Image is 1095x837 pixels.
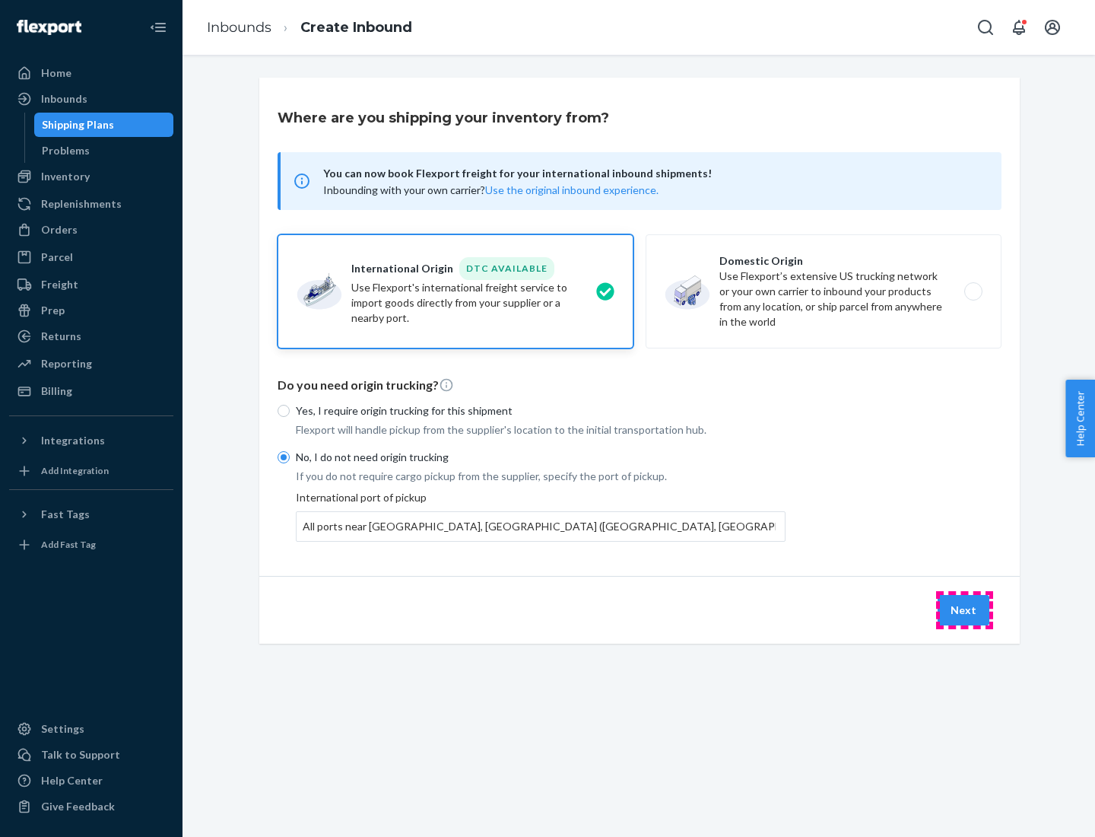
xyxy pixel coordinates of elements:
[41,222,78,237] div: Orders
[485,183,659,198] button: Use the original inbound experience.
[9,459,173,483] a: Add Integration
[9,428,173,453] button: Integrations
[42,117,114,132] div: Shipping Plans
[17,20,81,35] img: Flexport logo
[41,538,96,551] div: Add Fast Tag
[9,717,173,741] a: Settings
[42,143,90,158] div: Problems
[143,12,173,43] button: Close Navigation
[1065,380,1095,457] button: Help Center
[9,379,173,403] a: Billing
[41,91,87,107] div: Inbounds
[9,87,173,111] a: Inbounds
[195,5,424,50] ol: breadcrumbs
[323,183,659,196] span: Inbounding with your own carrier?
[278,451,290,463] input: No, I do not need origin trucking
[41,329,81,344] div: Returns
[296,403,786,418] p: Yes, I require origin trucking for this shipment
[41,65,71,81] div: Home
[41,433,105,448] div: Integrations
[296,490,786,542] div: International port of pickup
[9,61,173,85] a: Home
[296,450,786,465] p: No, I do not need origin trucking
[34,138,174,163] a: Problems
[278,377,1001,394] p: Do you need origin trucking?
[9,324,173,348] a: Returns
[41,383,72,399] div: Billing
[41,721,84,737] div: Settings
[41,196,122,212] div: Replenishments
[296,469,786,484] p: If you do not require cargo pickup from the supplier, specify the port of pickup.
[296,422,786,438] p: Flexport will handle pickup from the supplier's location to the initial transportation hub.
[300,19,412,36] a: Create Inbound
[9,218,173,242] a: Orders
[9,272,173,297] a: Freight
[9,298,173,323] a: Prep
[41,799,115,814] div: Give Feedback
[41,250,73,265] div: Parcel
[1037,12,1068,43] button: Open account menu
[9,352,173,376] a: Reporting
[41,464,109,477] div: Add Integration
[41,169,90,184] div: Inventory
[41,747,120,762] div: Talk to Support
[41,507,90,522] div: Fast Tags
[41,356,92,371] div: Reporting
[9,164,173,189] a: Inventory
[970,12,1001,43] button: Open Search Box
[323,164,983,183] span: You can now book Flexport freight for your international inbound shipments!
[9,743,173,767] a: Talk to Support
[41,277,78,292] div: Freight
[9,192,173,216] a: Replenishments
[9,769,173,793] a: Help Center
[41,303,65,318] div: Prep
[34,113,174,137] a: Shipping Plans
[9,245,173,269] a: Parcel
[41,773,103,788] div: Help Center
[207,19,271,36] a: Inbounds
[1004,12,1034,43] button: Open notifications
[9,533,173,557] a: Add Fast Tag
[9,502,173,527] button: Fast Tags
[938,595,989,625] button: Next
[278,108,609,128] h3: Where are you shipping your inventory from?
[9,794,173,819] button: Give Feedback
[278,405,290,417] input: Yes, I require origin trucking for this shipment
